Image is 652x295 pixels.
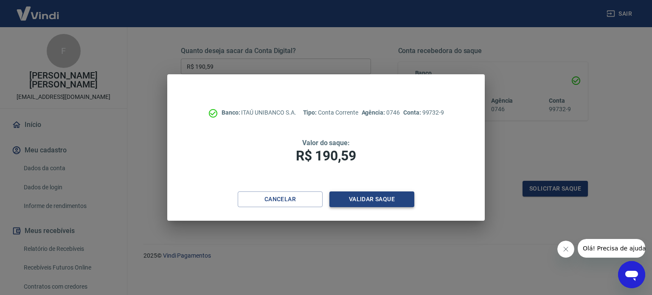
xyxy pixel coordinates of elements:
[222,108,296,117] p: ITAÚ UNIBANCO S.A.
[618,261,645,288] iframe: Botão para abrir a janela de mensagens
[403,109,422,116] span: Conta:
[296,148,356,164] span: R$ 190,59
[362,108,400,117] p: 0746
[578,239,645,258] iframe: Mensagem da empresa
[5,6,71,13] span: Olá! Precisa de ajuda?
[329,191,414,207] button: Validar saque
[302,139,350,147] span: Valor do saque:
[403,108,444,117] p: 99732-9
[303,108,358,117] p: Conta Corrente
[303,109,318,116] span: Tipo:
[238,191,323,207] button: Cancelar
[557,241,574,258] iframe: Fechar mensagem
[362,109,387,116] span: Agência:
[222,109,242,116] span: Banco:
